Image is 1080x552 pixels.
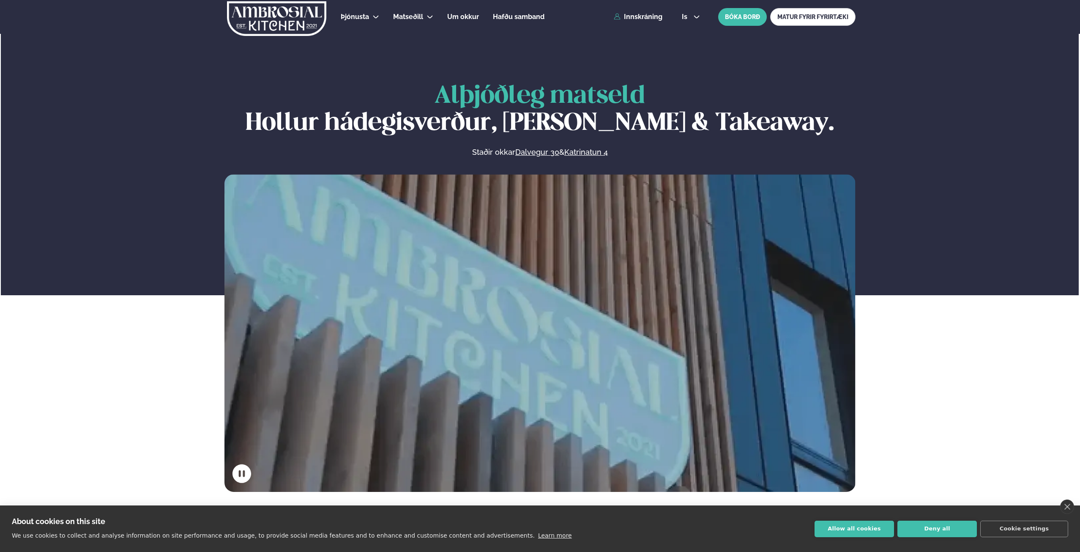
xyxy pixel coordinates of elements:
[393,12,423,22] a: Matseðill
[770,8,856,26] a: MATUR FYRIR FYRIRTÆKI
[380,147,700,157] p: Staðir okkar &
[447,13,479,21] span: Um okkur
[393,13,423,21] span: Matseðill
[435,85,645,108] span: Alþjóðleg matseld
[897,521,977,537] button: Deny all
[614,13,662,21] a: Innskráning
[341,13,369,21] span: Þjónusta
[980,521,1068,537] button: Cookie settings
[12,517,105,526] strong: About cookies on this site
[538,532,572,539] a: Learn more
[12,532,535,539] p: We use cookies to collect and analyse information on site performance and usage, to provide socia...
[493,13,544,21] span: Hafðu samband
[675,14,707,20] button: is
[341,12,369,22] a: Þjónusta
[226,1,327,36] img: logo
[564,147,608,157] a: Katrinatun 4
[447,12,479,22] a: Um okkur
[515,147,559,157] a: Dalvegur 30
[718,8,767,26] button: BÓKA BORÐ
[682,14,690,20] span: is
[1060,500,1074,514] a: close
[815,521,894,537] button: Allow all cookies
[493,12,544,22] a: Hafðu samband
[224,83,856,137] h1: Hollur hádegisverður, [PERSON_NAME] & Takeaway.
